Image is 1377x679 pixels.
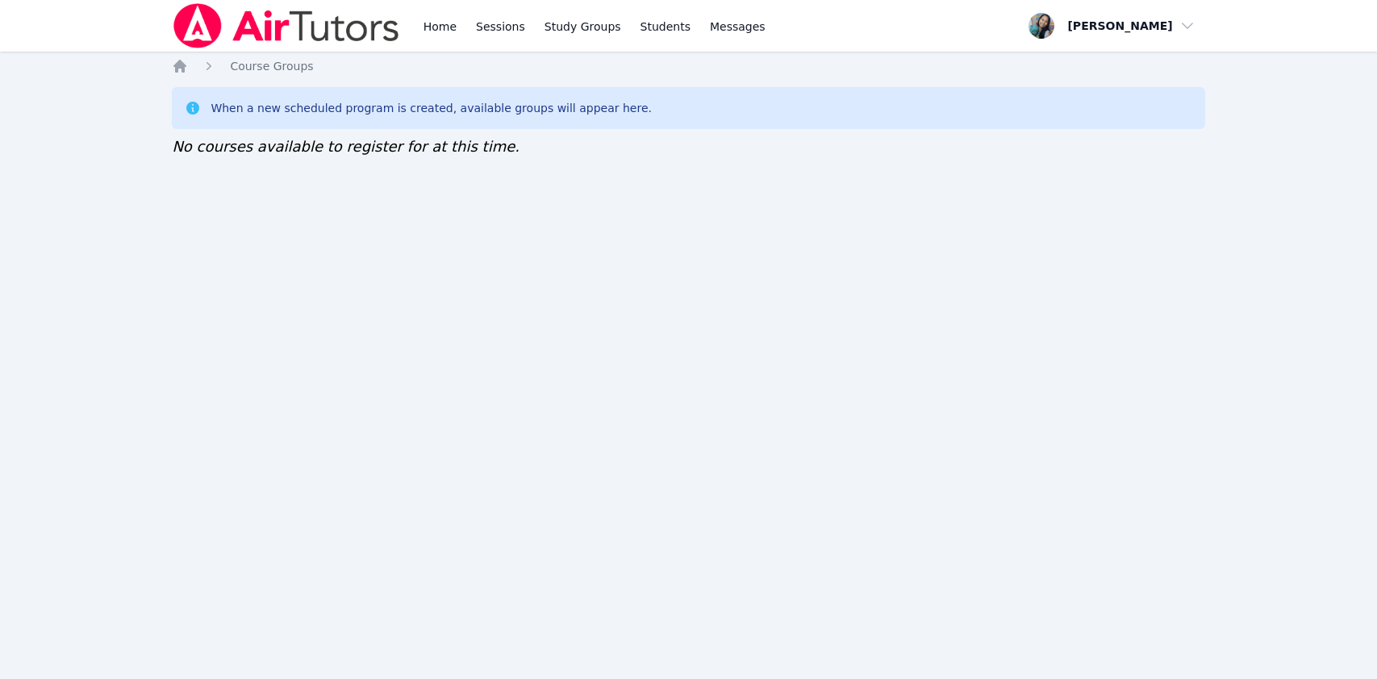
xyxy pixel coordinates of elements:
[172,58,1204,74] nav: Breadcrumb
[172,3,400,48] img: Air Tutors
[230,58,313,74] a: Course Groups
[710,19,766,35] span: Messages
[172,138,520,155] span: No courses available to register for at this time.
[230,60,313,73] span: Course Groups
[211,100,652,116] div: When a new scheduled program is created, available groups will appear here.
